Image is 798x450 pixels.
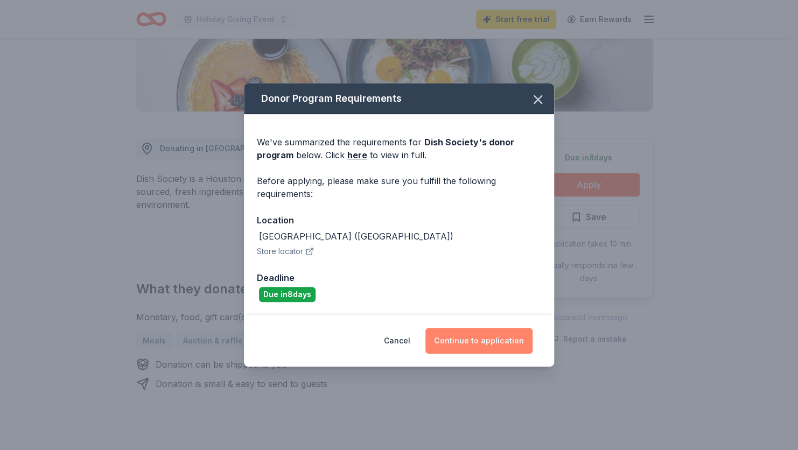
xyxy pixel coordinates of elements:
div: Due in 8 days [259,287,316,302]
div: Deadline [257,271,541,285]
div: Before applying, please make sure you fulfill the following requirements: [257,174,541,200]
div: We've summarized the requirements for below. Click to view in full. [257,136,541,161]
a: here [347,149,367,161]
button: Cancel [384,328,410,354]
button: Store locator [257,245,314,258]
div: Donor Program Requirements [244,83,554,114]
div: [GEOGRAPHIC_DATA] ([GEOGRAPHIC_DATA]) [259,230,453,243]
div: Location [257,213,541,227]
button: Continue to application [425,328,533,354]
